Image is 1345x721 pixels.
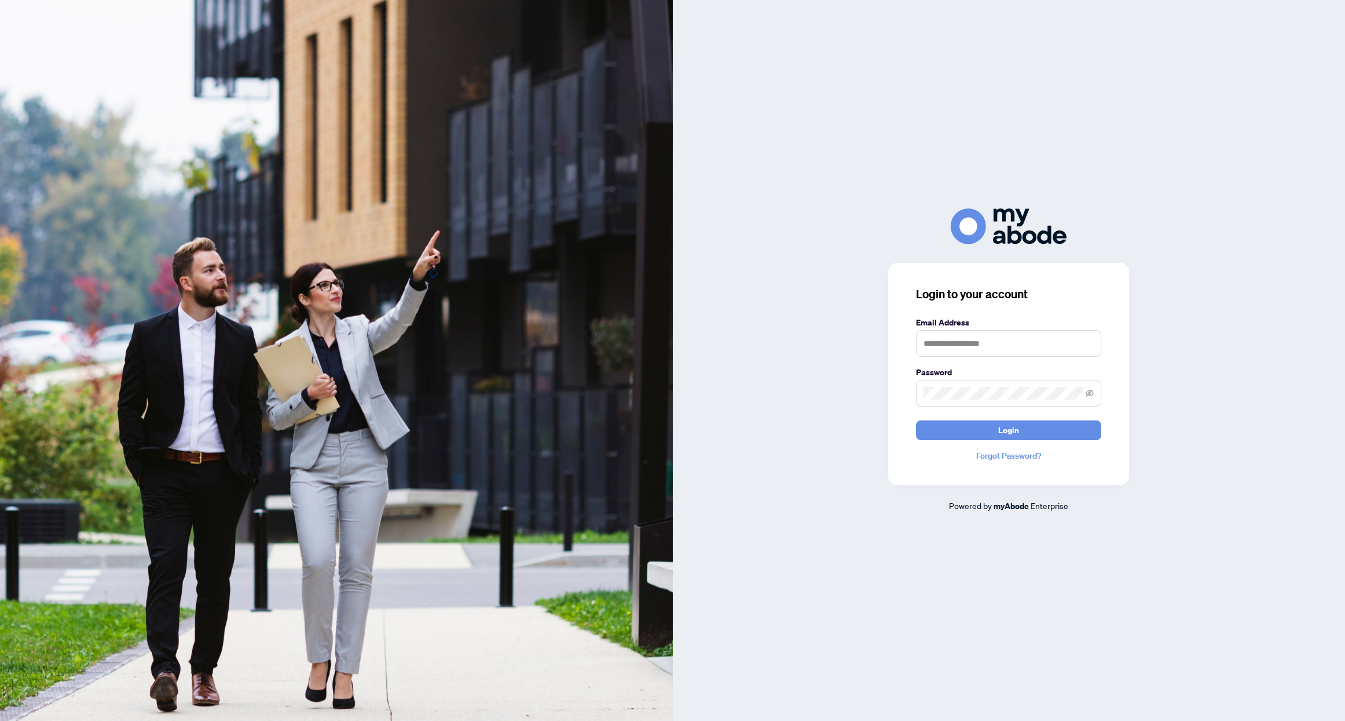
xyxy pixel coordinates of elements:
a: myAbode [994,500,1029,513]
span: Powered by [949,500,992,511]
a: Forgot Password? [916,449,1101,462]
button: Login [916,420,1101,440]
span: Enterprise [1031,500,1068,511]
span: eye-invisible [1086,389,1094,397]
h3: Login to your account [916,286,1101,302]
label: Password [916,366,1101,379]
label: Email Address [916,316,1101,329]
span: Login [998,421,1019,440]
img: ma-logo [951,208,1067,244]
